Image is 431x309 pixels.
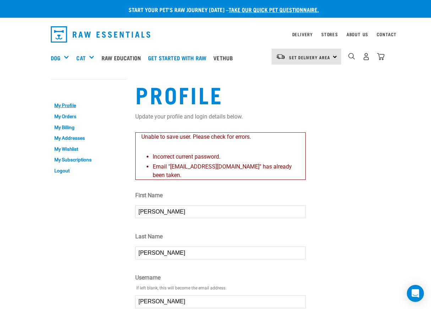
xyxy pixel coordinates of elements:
[100,44,146,72] a: Raw Education
[153,153,300,161] li: Incorrect current password.
[135,191,306,200] label: First Name
[45,23,386,45] nav: dropdown navigation
[51,26,150,43] img: Raw Essentials Logo
[292,33,313,35] a: Delivery
[76,54,85,62] a: Cat
[153,162,300,180] li: Email "[EMAIL_ADDRESS][DOMAIN_NAME]" has already been taken.
[276,54,285,60] img: van-moving.png
[51,122,127,133] a: My Billing
[136,285,305,291] p: If left blank, this will become the email address.
[321,33,338,35] a: Stores
[135,274,306,282] label: Username
[135,112,380,121] p: Update your profile and login details below.
[289,56,330,59] span: Set Delivery Area
[51,54,60,62] a: Dog
[135,232,306,241] label: Last Name
[212,44,238,72] a: Vethub
[51,100,127,111] a: My Profile
[146,44,212,72] a: Get started with Raw
[229,8,319,11] a: take our quick pet questionnaire.
[51,155,127,166] a: My Subscriptions
[141,133,300,141] p: Unable to save user. Please check for errors.
[135,81,380,107] h1: Profile
[51,133,127,144] a: My Addresses
[348,53,355,60] img: home-icon-1@2x.png
[51,111,127,122] a: My Orders
[407,285,424,302] div: Open Intercom Messenger
[51,144,127,155] a: My Wishlist
[377,33,397,35] a: Contact
[51,165,127,176] a: Logout
[347,33,368,35] a: About Us
[377,53,384,60] img: home-icon@2x.png
[362,53,370,60] img: user.png
[51,86,85,89] a: My Account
